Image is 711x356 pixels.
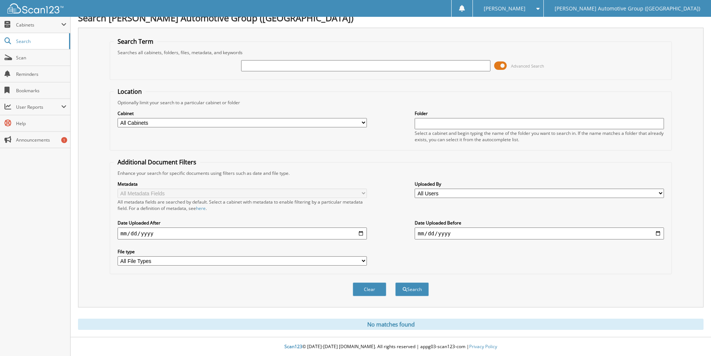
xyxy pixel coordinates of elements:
a: Privacy Policy [469,343,497,350]
legend: Search Term [114,37,157,46]
div: All metadata fields are searched by default. Select a cabinet with metadata to enable filtering b... [118,199,367,211]
label: Metadata [118,181,367,187]
div: Enhance your search for specific documents using filters such as date and file type. [114,170,668,176]
label: Uploaded By [415,181,664,187]
label: Cabinet [118,110,367,117]
span: User Reports [16,104,61,110]
legend: Location [114,87,146,96]
div: Select a cabinet and begin typing the name of the folder you want to search in. If the name match... [415,130,664,143]
span: [PERSON_NAME] [484,6,526,11]
div: © [DATE]-[DATE] [DOMAIN_NAME]. All rights reserved | appg03-scan123-com | [71,338,711,356]
h1: Search [PERSON_NAME] Automotive Group ([GEOGRAPHIC_DATA]) [78,12,704,24]
label: Date Uploaded After [118,220,367,226]
div: 1 [61,137,67,143]
label: Folder [415,110,664,117]
img: scan123-logo-white.svg [7,3,63,13]
span: [PERSON_NAME] Automotive Group ([GEOGRAPHIC_DATA]) [555,6,700,11]
span: Cabinets [16,22,61,28]
div: No matches found [78,319,704,330]
span: Announcements [16,137,66,143]
span: Help [16,120,66,127]
input: start [118,227,367,239]
span: Bookmarks [16,87,66,94]
input: end [415,227,664,239]
span: Advanced Search [511,63,544,69]
div: Searches all cabinets, folders, files, metadata, and keywords [114,49,668,56]
button: Clear [353,282,386,296]
label: Date Uploaded Before [415,220,664,226]
a: here [196,205,206,211]
legend: Additional Document Filters [114,158,200,166]
div: Optionally limit your search to a particular cabinet or folder [114,99,668,106]
span: Scan123 [284,343,302,350]
button: Search [395,282,429,296]
span: Reminders [16,71,66,77]
label: File type [118,248,367,255]
span: Scan [16,55,66,61]
span: Search [16,38,65,44]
